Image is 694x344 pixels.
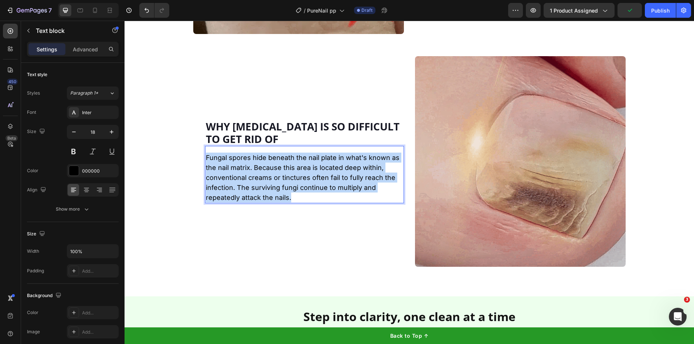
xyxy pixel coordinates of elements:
div: Width [27,248,39,255]
button: Show more [27,202,119,216]
div: Show more [56,205,90,213]
span: / [304,7,306,14]
p: Fungal spores hide beneath the nail plate in what's known as the nail matrix. Because this area i... [81,132,279,182]
span: Paragraph 1* [70,90,98,96]
img: 6e60b4bc6a804972b4352d901421e8ff-ezgif.com-video-to-webp-converter.webp [290,35,501,246]
p: 7 [48,6,52,15]
span: 1 product assigned [550,7,598,14]
div: Beta [6,135,18,141]
iframe: Intercom live chat [669,308,687,326]
button: 7 [3,3,55,18]
div: Add... [82,268,117,275]
span: 3 [684,297,690,303]
span: Draft [361,7,372,14]
div: Styles [27,90,40,96]
p: Advanced [73,45,98,53]
div: Align [27,185,48,195]
div: Add... [82,329,117,336]
div: Padding [27,268,44,274]
div: Undo/Redo [139,3,169,18]
input: Auto [67,245,118,258]
iframe: Design area [125,21,694,344]
div: Add... [82,310,117,316]
div: Rich Text Editor. Editing area: main [81,131,279,183]
span: PureNail pp [307,7,336,14]
div: 000000 [82,168,117,174]
button: 1 product assigned [544,3,615,18]
div: Color [27,167,38,174]
div: Color [27,309,38,316]
strong: Why [MEDICAL_DATA] is so difficult to get rid of [81,99,275,125]
button: Publish [645,3,676,18]
div: Size [27,127,47,137]
p: Settings [37,45,57,53]
div: 450 [7,79,18,85]
h2: Step into clarity, one clean at a time [63,287,507,304]
div: Size [27,229,47,239]
div: Image [27,328,40,335]
div: Font [27,109,36,116]
div: Publish [651,7,670,14]
div: Inter [82,109,117,116]
div: Back to Top ↑ [266,311,304,319]
button: Paragraph 1* [67,86,119,100]
p: Text block [36,26,99,35]
div: Text style [27,71,47,78]
div: Background [27,291,63,301]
